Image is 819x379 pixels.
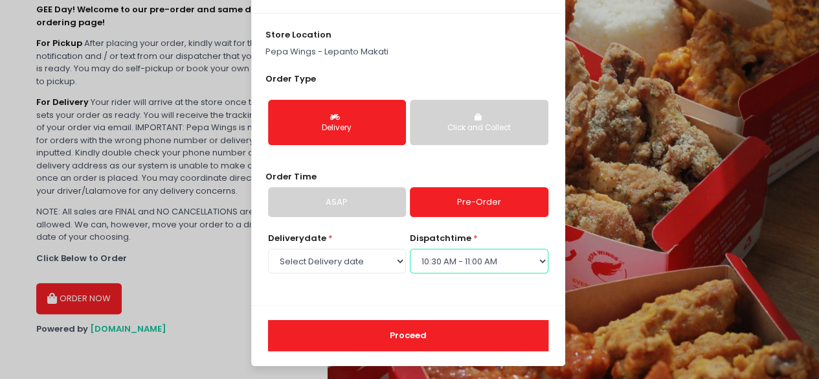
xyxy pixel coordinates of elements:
span: Order Time [265,170,317,183]
span: store location [265,29,331,41]
p: Pepa Wings - Lepanto Makati [265,45,550,58]
button: Delivery [268,100,406,145]
button: Click and Collect [410,100,548,145]
span: Delivery date [268,232,326,244]
button: Proceed [268,320,548,351]
div: Delivery [277,122,397,134]
a: ASAP [268,187,406,217]
span: dispatch time [410,232,471,244]
div: Click and Collect [419,122,539,134]
a: Pre-Order [410,187,548,217]
span: Order Type [265,73,316,85]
